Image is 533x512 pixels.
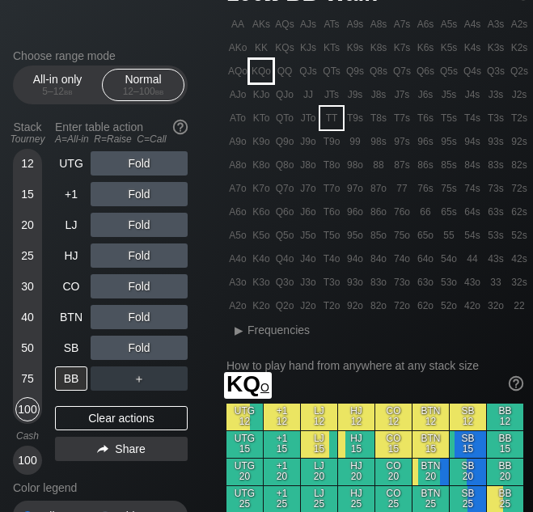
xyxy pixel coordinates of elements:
[226,431,263,458] div: UTG 15
[484,248,507,270] div: 43s
[250,107,273,129] div: KTo
[508,13,531,36] div: A2s
[297,13,319,36] div: AJs
[487,431,523,458] div: BB 15
[297,130,319,153] div: J9o
[461,60,484,83] div: Q4s
[273,271,296,294] div: Q3o
[484,177,507,200] div: 73s
[461,271,484,294] div: 43o
[297,107,319,129] div: JTo
[91,243,188,268] div: Fold
[375,404,412,430] div: CO 12
[338,404,374,430] div: HJ 12
[461,294,484,317] div: 42o
[438,13,460,36] div: A5s
[375,459,412,485] div: CO 20
[226,83,249,106] div: AJo
[414,60,437,83] div: Q6s
[344,36,366,59] div: K9s
[15,274,40,298] div: 30
[297,294,319,317] div: J2o
[414,294,437,317] div: 62o
[273,248,296,270] div: Q4o
[297,271,319,294] div: J3o
[344,154,366,176] div: 98o
[461,201,484,223] div: 64s
[391,60,413,83] div: Q7s
[320,13,343,36] div: ATs
[273,60,296,83] div: QQ
[250,130,273,153] div: K9o
[438,177,460,200] div: 75s
[226,130,249,153] div: A9o
[226,224,249,247] div: A5o
[508,83,531,106] div: J2s
[320,154,343,176] div: T8o
[297,224,319,247] div: J5o
[320,294,343,317] div: T2o
[320,201,343,223] div: T6o
[320,107,343,129] div: TT
[508,154,531,176] div: 82s
[414,36,437,59] div: K6s
[367,177,390,200] div: 87o
[508,130,531,153] div: 92s
[226,177,249,200] div: A7o
[15,151,40,176] div: 12
[450,404,486,430] div: SB 12
[297,36,319,59] div: KJs
[438,201,460,223] div: 65s
[15,243,40,268] div: 25
[438,130,460,153] div: 95s
[508,177,531,200] div: 72s
[15,213,40,237] div: 20
[13,475,188,501] div: Color legend
[508,294,531,317] div: 22
[273,224,296,247] div: Q5o
[155,86,164,97] span: bb
[414,201,437,223] div: 66
[461,224,484,247] div: 54s
[55,305,87,329] div: BTN
[414,154,437,176] div: 86s
[438,107,460,129] div: T5s
[15,182,40,206] div: 15
[461,13,484,36] div: A4s
[344,248,366,270] div: 94o
[344,13,366,36] div: A9s
[97,445,108,454] img: share.864f2f62.svg
[391,36,413,59] div: K7s
[226,459,263,485] div: UTG 20
[226,404,263,430] div: UTG 12
[508,248,531,270] div: 42s
[320,177,343,200] div: T7o
[508,60,531,83] div: Q2s
[484,36,507,59] div: K3s
[367,107,390,129] div: T8s
[375,431,412,458] div: CO 15
[391,83,413,106] div: J7s
[226,107,249,129] div: ATo
[320,130,343,153] div: T9o
[13,49,188,62] h2: Choose range mode
[438,154,460,176] div: 85s
[391,130,413,153] div: 97s
[273,36,296,59] div: KQs
[297,201,319,223] div: J6o
[297,248,319,270] div: J4o
[484,107,507,129] div: T3s
[91,366,188,391] div: ＋
[264,431,300,458] div: +1 15
[438,224,460,247] div: 55
[484,13,507,36] div: A3s
[461,107,484,129] div: T4s
[91,274,188,298] div: Fold
[367,224,390,247] div: 85o
[15,397,40,421] div: 100
[412,431,449,458] div: BTN 15
[55,274,87,298] div: CO
[367,294,390,317] div: 82o
[250,294,273,317] div: K2o
[273,107,296,129] div: QTo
